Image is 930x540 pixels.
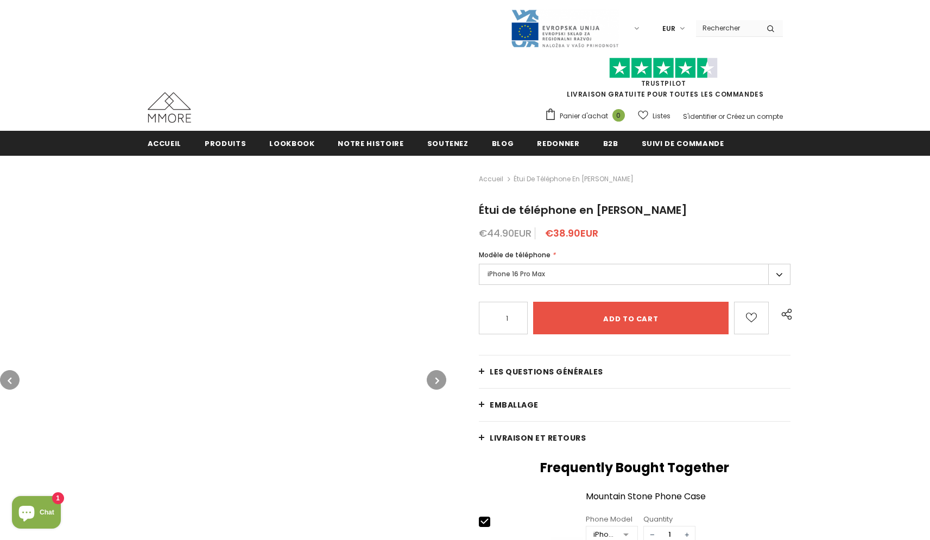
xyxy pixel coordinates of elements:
[490,399,539,410] span: EMBALLAGE
[514,173,634,186] span: Étui de téléphone en [PERSON_NAME]
[269,131,314,155] a: Lookbook
[593,529,616,540] div: iPhone 12 Pro Max
[533,302,728,334] input: Add to cart
[609,58,718,79] img: Faites confiance aux étoiles pilotes
[338,131,403,155] a: Notre histoire
[545,108,630,124] a: Panier d'achat 0
[642,138,724,149] span: Suivi de commande
[641,79,686,88] a: TrustPilot
[545,62,783,99] span: LIVRAISON GRATUITE POUR TOUTES LES COMMANDES
[696,20,758,36] input: Search Site
[545,226,598,240] span: €38.90EUR
[718,112,725,121] span: or
[269,138,314,149] span: Lookbook
[205,138,246,149] span: Produits
[479,460,790,476] h2: Frequently Bought Together
[9,496,64,531] inbox-online-store-chat: Shopify online store chat
[205,131,246,155] a: Produits
[560,111,608,122] span: Panier d'achat
[510,23,619,33] a: Javni Razpis
[683,112,717,121] a: S'identifier
[338,138,403,149] span: Notre histoire
[537,131,579,155] a: Redonner
[603,131,618,155] a: B2B
[148,92,191,123] img: Cas MMORE
[510,9,619,48] img: Javni Razpis
[726,112,783,121] a: Créez un compte
[479,173,503,186] a: Accueil
[612,109,625,122] span: 0
[662,23,675,34] span: EUR
[638,106,670,125] a: Listes
[479,355,790,388] a: Les questions générales
[643,514,695,525] div: Quantity
[492,131,514,155] a: Blog
[148,131,182,155] a: Accueil
[492,138,514,149] span: Blog
[427,138,469,149] span: soutenez
[427,131,469,155] a: soutenez
[479,250,551,259] span: Modèle de téléphone
[148,138,182,149] span: Accueil
[653,111,670,122] span: Listes
[537,138,579,149] span: Redonner
[603,138,618,149] span: B2B
[479,264,790,285] label: iPhone 16 Pro Max
[490,433,586,443] span: Livraison et retours
[490,366,603,377] span: Les questions générales
[586,492,790,511] a: Mountain Stone Phone Case
[479,226,532,240] span: €44.90EUR
[479,202,687,218] span: Étui de téléphone en [PERSON_NAME]
[586,514,638,525] div: Phone Model
[642,131,724,155] a: Suivi de commande
[479,389,790,421] a: EMBALLAGE
[479,422,790,454] a: Livraison et retours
